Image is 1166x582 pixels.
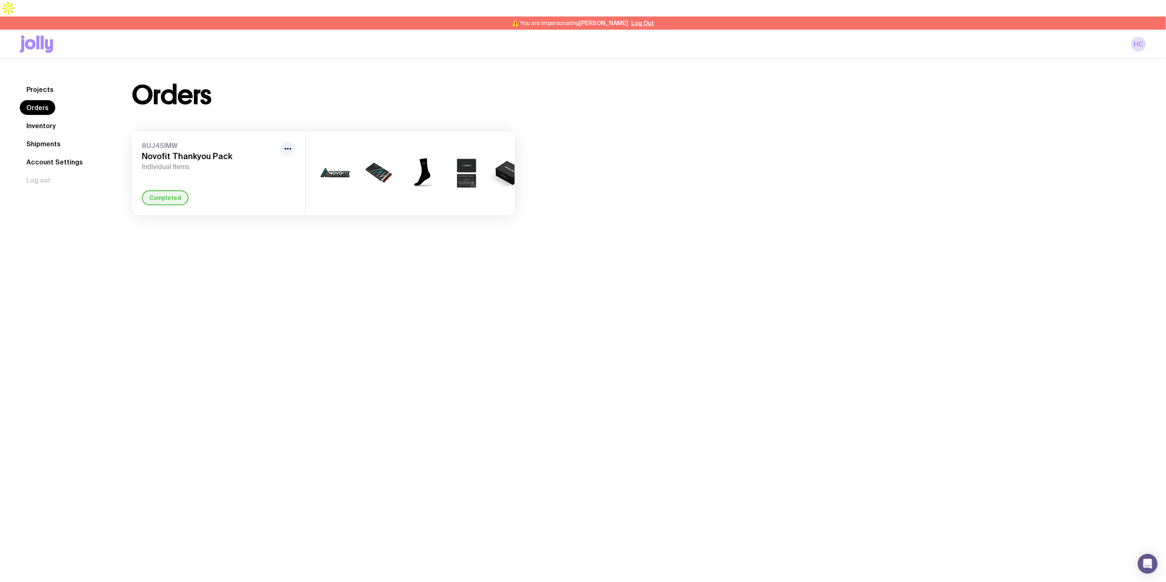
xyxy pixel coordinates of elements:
h1: Orders [132,82,212,108]
a: Account Settings [20,155,90,169]
span: Individual Items [142,163,277,171]
h3: Novofit Thankyou Pack [142,151,277,161]
a: Orders [20,100,55,115]
a: Projects [20,82,60,97]
a: Shipments [20,136,67,151]
div: Completed [142,190,188,205]
div: Open Intercom Messenger [1138,554,1158,574]
a: HC [1131,37,1146,52]
a: Inventory [20,118,62,133]
span: 8UJ45IMW [142,141,277,150]
span: [PERSON_NAME] [579,20,628,26]
button: Log out [20,173,57,188]
span: ⚠️ You are impersonating [512,20,628,26]
button: Log Out [631,20,654,26]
